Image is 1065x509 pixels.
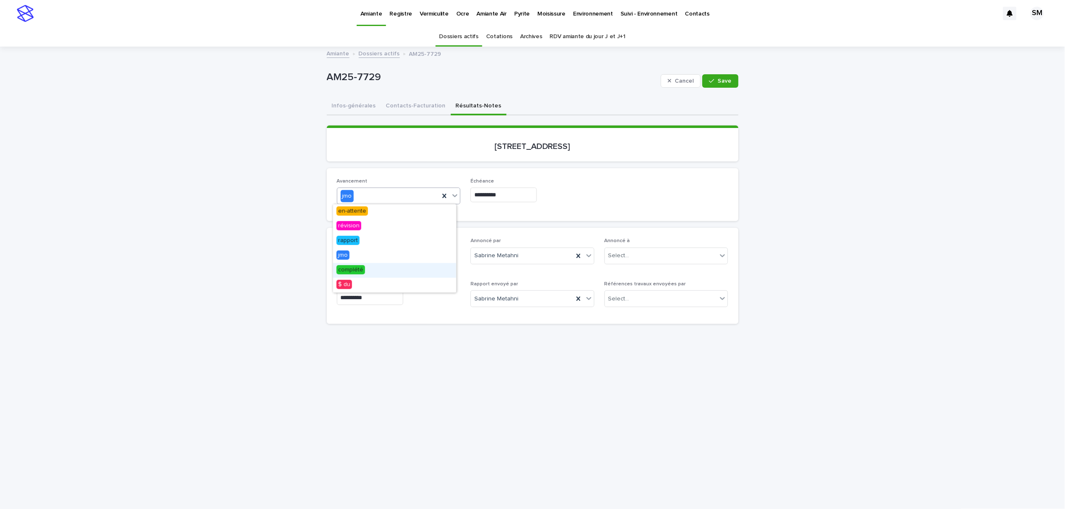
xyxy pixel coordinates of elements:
[661,74,701,88] button: Cancel
[381,98,451,115] button: Contacts-Facturation
[1031,7,1044,20] div: SM
[718,78,732,84] span: Save
[337,236,360,245] span: rapport
[605,282,686,287] span: Références travaux envoyées par
[474,251,518,260] span: Sabrine Metahni
[675,78,694,84] span: Cancel
[608,295,629,303] div: Select...
[337,179,368,184] span: Avancement
[337,280,352,289] span: $ du
[341,190,354,202] div: jmo
[359,48,400,58] a: Dossiers actifs
[605,238,630,243] span: Annoncé à
[471,179,494,184] span: Échéance
[471,282,518,287] span: Rapport envoyé par
[486,27,513,47] a: Cotations
[333,234,456,248] div: rapport
[337,221,361,230] span: révision
[702,74,738,88] button: Save
[471,238,501,243] span: Annoncé par
[333,263,456,278] div: complété
[337,141,728,151] p: [STREET_ADDRESS]
[333,204,456,219] div: en-attente
[337,206,368,216] span: en-attente
[337,265,365,274] span: complété
[608,251,629,260] div: Select...
[520,27,542,47] a: Archives
[409,49,442,58] p: AM25-7729
[327,98,381,115] button: Infos-générales
[337,251,350,260] span: jmo
[474,295,518,303] span: Sabrine Metahni
[327,48,350,58] a: Amiante
[17,5,34,22] img: stacker-logo-s-only.png
[333,278,456,292] div: $ du
[333,219,456,234] div: révision
[451,98,507,115] button: Résultats-Notes
[333,248,456,263] div: jmo
[327,71,657,84] p: AM25-7729
[439,27,479,47] a: Dossiers actifs
[550,27,626,47] a: RDV amiante du jour J et J+1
